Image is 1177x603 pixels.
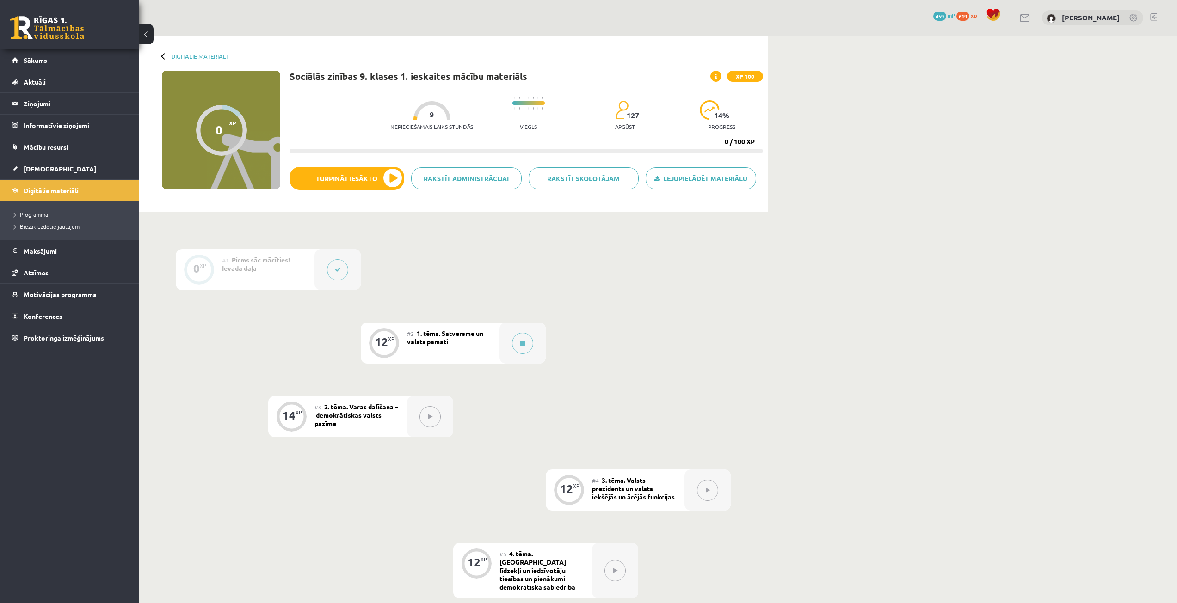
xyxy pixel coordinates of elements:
[12,305,127,327] a: Konferences
[933,12,955,19] a: 459 mP
[537,107,538,110] img: icon-short-line-57e1e144782c952c97e751825c79c345078a6d821885a25fce030b3d8c18986b.svg
[615,100,629,120] img: students-c634bb4e5e11cddfef0936a35e636f08e4e9abd3cc4e673bd6f9a4125e45ecb1.svg
[24,240,127,262] legend: Maksājumi
[560,485,573,493] div: 12
[24,164,96,173] span: [DEMOGRAPHIC_DATA]
[1047,14,1056,23] img: Alekss Kozlovskis
[290,71,527,82] h1: Sociālās zinības 9. klases 1. ieskaites mācību materiāls
[12,93,127,114] a: Ziņojumi
[24,334,104,342] span: Proktoringa izmēģinājums
[971,12,977,19] span: xp
[519,97,520,99] img: icon-short-line-57e1e144782c952c97e751825c79c345078a6d821885a25fce030b3d8c18986b.svg
[14,210,129,219] a: Programma
[528,97,529,99] img: icon-short-line-57e1e144782c952c97e751825c79c345078a6d821885a25fce030b3d8c18986b.svg
[468,558,481,566] div: 12
[24,143,68,151] span: Mācību resursi
[24,268,49,277] span: Atzīmes
[948,12,955,19] span: mP
[222,256,229,264] span: #1
[24,186,79,195] span: Digitālie materiāli
[514,97,515,99] img: icon-short-line-57e1e144782c952c97e751825c79c345078a6d821885a25fce030b3d8c18986b.svg
[956,12,969,21] span: 619
[524,94,524,112] img: icon-long-line-d9ea69661e0d244f92f715978eff75569469978d946b2353a9bb055b3ed8787d.svg
[499,549,575,591] span: 4. tēma. [GEOGRAPHIC_DATA] līdzekļi un iedzīvotāju tiesības un pienākumi demokrātiskā sabiedrībā
[12,327,127,348] a: Proktoringa izmēģinājums
[542,107,543,110] img: icon-short-line-57e1e144782c952c97e751825c79c345078a6d821885a25fce030b3d8c18986b.svg
[12,262,127,283] a: Atzīmes
[171,53,228,60] a: Digitālie materiāli
[537,97,538,99] img: icon-short-line-57e1e144782c952c97e751825c79c345078a6d821885a25fce030b3d8c18986b.svg
[314,402,398,427] span: 2. tēma. Varas dalīšana – demokrātiskas valsts pazīme
[12,115,127,136] a: Informatīvie ziņojumi
[12,71,127,92] a: Aktuāli
[290,167,404,190] button: Turpināt iesākto
[229,120,236,126] span: XP
[390,123,473,130] p: Nepieciešamais laiks stundās
[519,107,520,110] img: icon-short-line-57e1e144782c952c97e751825c79c345078a6d821885a25fce030b3d8c18986b.svg
[499,550,506,558] span: #5
[222,256,290,272] span: Pirms sāc mācīties! Ievada daļa
[12,136,127,158] a: Mācību resursi
[296,410,302,415] div: XP
[708,123,735,130] p: progress
[14,223,81,230] span: Biežāk uzdotie jautājumi
[375,338,388,346] div: 12
[10,16,84,39] a: Rīgas 1. Tālmācības vidusskola
[24,290,97,298] span: Motivācijas programma
[12,158,127,179] a: [DEMOGRAPHIC_DATA]
[727,71,763,82] span: XP 100
[24,56,47,64] span: Sākums
[481,557,487,562] div: XP
[573,483,579,488] div: XP
[542,97,543,99] img: icon-short-line-57e1e144782c952c97e751825c79c345078a6d821885a25fce030b3d8c18986b.svg
[14,211,48,218] span: Programma
[12,49,127,71] a: Sākums
[193,264,200,273] div: 0
[411,167,522,189] a: Rakstīt administrācijai
[12,180,127,201] a: Digitālie materiāli
[933,12,946,21] span: 459
[627,111,639,120] span: 127
[407,330,414,337] span: #2
[520,123,537,130] p: Viegls
[24,115,127,136] legend: Informatīvie ziņojumi
[700,100,720,120] img: icon-progress-161ccf0a02000e728c5f80fcf4c31c7af3da0e1684b2b1d7c360e028c24a22f1.svg
[514,107,515,110] img: icon-short-line-57e1e144782c952c97e751825c79c345078a6d821885a25fce030b3d8c18986b.svg
[956,12,981,19] a: 619 xp
[388,336,394,341] div: XP
[1062,13,1120,22] a: [PERSON_NAME]
[216,123,222,137] div: 0
[430,110,434,119] span: 9
[528,107,529,110] img: icon-short-line-57e1e144782c952c97e751825c79c345078a6d821885a25fce030b3d8c18986b.svg
[646,167,756,189] a: Lejupielādēt materiālu
[12,240,127,262] a: Maksājumi
[24,93,127,114] legend: Ziņojumi
[283,411,296,420] div: 14
[24,78,46,86] span: Aktuāli
[407,329,483,346] span: 1. tēma. Satversme un valsts pamati
[529,167,639,189] a: Rakstīt skolotājam
[14,222,129,231] a: Biežāk uzdotie jautājumi
[12,284,127,305] a: Motivācijas programma
[200,263,206,268] div: XP
[592,477,599,484] span: #4
[714,111,730,120] span: 14 %
[314,403,321,411] span: #3
[24,312,62,320] span: Konferences
[615,123,635,130] p: apgūst
[592,476,675,501] span: 3. tēma. Valsts prezidents un valsts iekšējās un ārējās funkcijas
